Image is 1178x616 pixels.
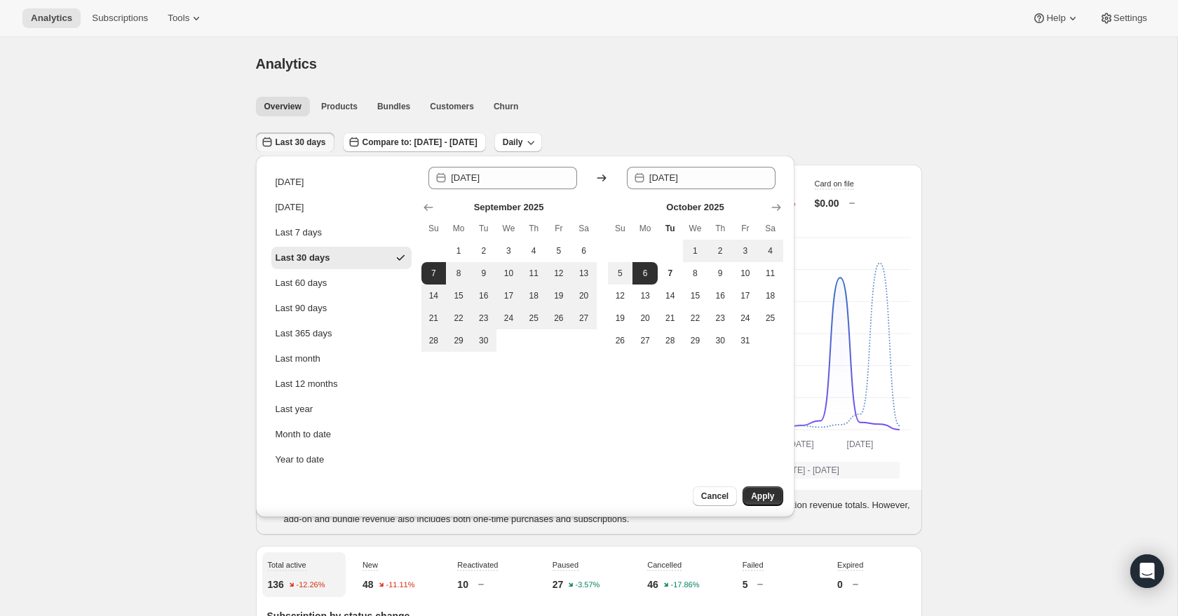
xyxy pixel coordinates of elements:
[452,335,466,346] span: 29
[494,132,543,152] button: Daily
[713,245,727,256] span: 2
[632,262,658,285] button: End of range Monday October 6 2025
[503,137,523,148] span: Daily
[632,285,658,307] button: Monday October 13 2025
[268,577,284,591] p: 136
[521,307,546,329] button: Thursday September 25 2025
[276,276,327,290] div: Last 60 days
[614,335,628,346] span: 26
[658,307,683,329] button: Tuesday October 21 2025
[527,290,541,301] span: 18
[614,268,628,279] span: 5
[577,290,591,301] span: 20
[527,313,541,324] span: 25
[471,307,496,329] button: Tuesday September 23 2025
[738,290,752,301] span: 17
[1046,13,1065,24] span: Help
[471,240,496,262] button: Tuesday September 2 2025
[683,329,708,352] button: Wednesday October 29 2025
[689,268,703,279] span: 8
[733,240,758,262] button: Friday October 3 2025
[683,285,708,307] button: Wednesday October 15 2025
[159,8,212,28] button: Tools
[276,453,325,467] div: Year to date
[546,240,571,262] button: Friday September 5 2025
[713,335,727,346] span: 30
[496,262,522,285] button: Wednesday September 10 2025
[779,465,839,476] span: [DATE] - [DATE]
[815,179,854,188] span: Card on file
[766,198,786,217] button: Show next month, November 2025
[271,398,412,420] button: Last year
[276,137,326,148] span: Last 30 days
[608,329,633,352] button: Sunday October 26 2025
[521,285,546,307] button: Thursday September 18 2025
[446,329,471,352] button: Monday September 29 2025
[683,217,708,240] th: Wednesday
[477,290,491,301] span: 16
[477,313,491,324] span: 23
[296,581,325,589] text: -12.26%
[689,335,703,346] span: 29
[276,402,313,416] div: Last year
[751,491,774,502] span: Apply
[477,245,491,256] span: 2
[663,223,677,234] span: Tu
[502,290,516,301] span: 17
[608,262,633,285] button: Sunday October 5 2025
[689,223,703,234] span: We
[663,268,677,279] span: 7
[1091,8,1156,28] button: Settings
[608,217,633,240] th: Sunday
[713,223,727,234] span: Th
[658,217,683,240] th: Tuesday
[708,240,733,262] button: Thursday October 2 2025
[759,462,900,479] button: [DATE] - [DATE]
[421,307,447,329] button: Sunday September 21 2025
[276,352,320,366] div: Last month
[276,175,304,189] div: [DATE]
[496,217,522,240] th: Wednesday
[271,449,412,471] button: Year to date
[427,268,441,279] span: 7
[553,561,578,569] span: Paused
[457,577,468,591] p: 10
[256,132,334,152] button: Last 30 days
[446,262,471,285] button: Monday September 8 2025
[276,427,332,442] div: Month to date
[647,577,658,591] p: 46
[576,581,600,589] text: -3.57%
[446,240,471,262] button: Monday September 1 2025
[1024,8,1088,28] button: Help
[264,101,302,112] span: Overview
[496,307,522,329] button: Wednesday September 24 2025
[276,251,330,265] div: Last 30 days
[670,581,699,589] text: -17.86%
[271,171,412,193] button: [DATE]
[758,285,783,307] button: Saturday October 18 2025
[31,13,72,24] span: Analytics
[708,307,733,329] button: Thursday October 23 2025
[638,335,652,346] span: 27
[419,198,438,217] button: Show previous month, August 2025
[658,329,683,352] button: Tuesday October 28 2025
[427,223,441,234] span: Su
[733,307,758,329] button: Friday October 24 2025
[521,262,546,285] button: Thursday September 11 2025
[276,327,332,341] div: Last 365 days
[738,335,752,346] span: 31
[758,307,783,329] button: Saturday October 25 2025
[663,290,677,301] span: 14
[496,240,522,262] button: Wednesday September 3 2025
[92,13,148,24] span: Subscriptions
[647,561,682,569] span: Cancelled
[552,245,566,256] span: 5
[632,329,658,352] button: Monday October 27 2025
[446,217,471,240] th: Monday
[738,223,752,234] span: Fr
[658,285,683,307] button: Tuesday October 14 2025
[271,272,412,294] button: Last 60 days
[758,217,783,240] th: Saturday
[427,290,441,301] span: 14
[764,268,778,279] span: 11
